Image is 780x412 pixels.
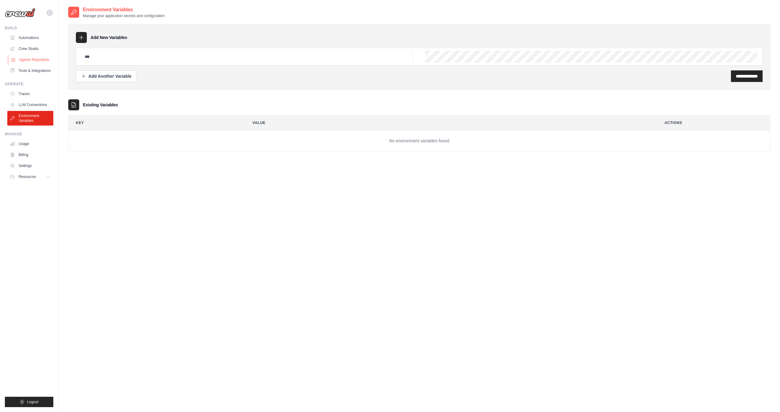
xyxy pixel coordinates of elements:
[69,115,240,130] th: Key
[7,139,53,149] a: Usage
[19,174,36,179] span: Resources
[5,132,53,137] div: Manage
[7,161,53,171] a: Settings
[69,130,770,151] td: No environment variables found
[8,55,54,65] a: Agents Repository
[245,115,652,130] th: Value
[76,70,137,82] button: Add Another Variable
[7,33,53,43] a: Automations
[7,100,53,110] a: LLM Connections
[5,397,53,407] button: Logout
[83,13,165,18] p: Manage your application secrets and configuration
[27,400,38,404] span: Logout
[83,6,165,13] h2: Environment Variables
[81,73,132,79] div: Add Another Variable
[7,66,53,76] a: Tools & Integrations
[7,150,53,160] a: Billing
[7,89,53,99] a: Traces
[5,8,35,17] img: Logo
[7,111,53,126] a: Environment Variables
[5,26,53,30] div: Build
[90,34,127,41] h3: Add New Variables
[657,115,770,130] th: Actions
[7,44,53,54] a: Crew Studio
[5,82,53,87] div: Operate
[83,102,118,108] h3: Existing Variables
[7,172,53,182] button: Resources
